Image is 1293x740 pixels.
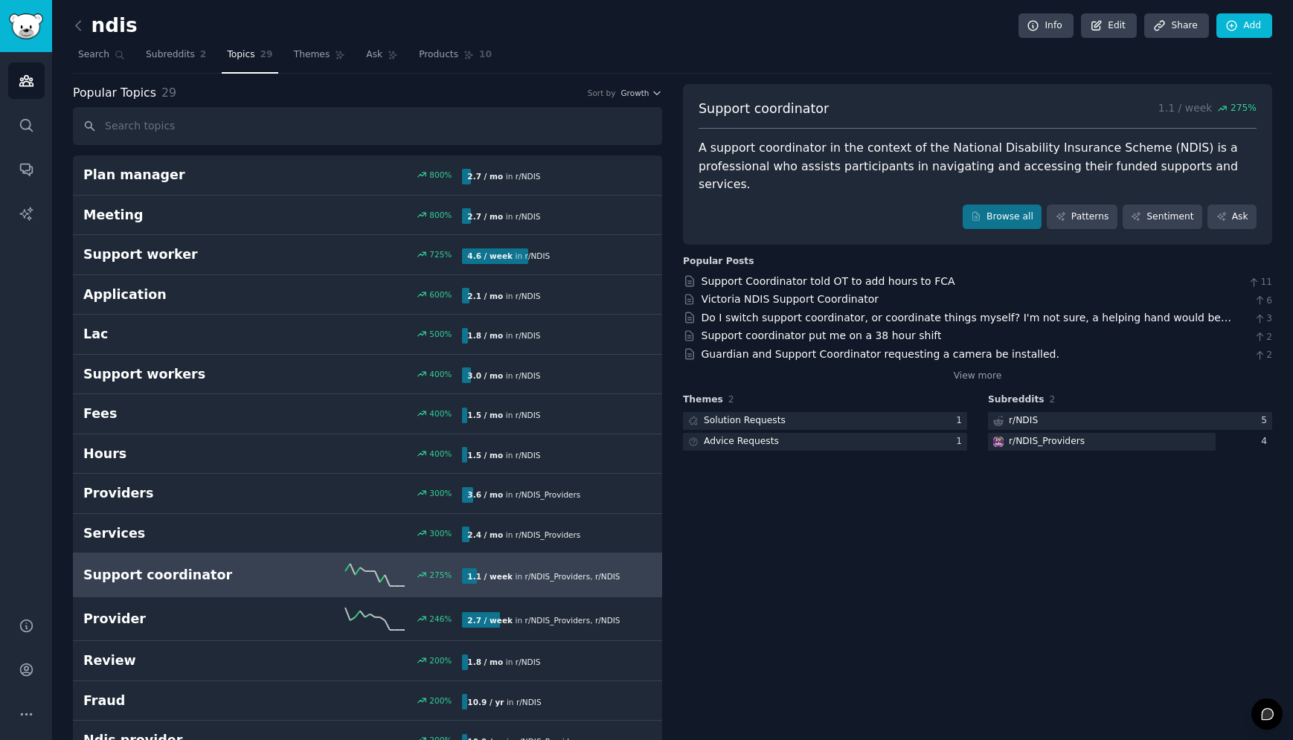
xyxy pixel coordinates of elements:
div: 500 % [429,329,452,339]
div: 400 % [429,408,452,419]
input: Search topics [73,107,662,145]
b: 2.4 / mo [467,530,503,539]
h2: Support worker [83,245,273,264]
a: Support coordinator275%1.1 / weekin r/NDIS_Providers,r/NDIS [73,553,662,597]
a: Application600%2.1 / moin r/NDIS [73,275,662,315]
span: r/ NDIS_Providers [516,490,581,499]
span: r/ NDIS_Providers [525,572,591,581]
div: 275 % [429,570,452,580]
a: Review200%1.8 / moin r/NDIS [73,641,662,681]
span: Subreddits [146,48,195,62]
span: Ask [366,48,382,62]
div: 200 % [429,655,452,666]
h2: Services [83,524,273,543]
div: 4 [1261,435,1272,448]
div: A support coordinator in the context of the National Disability Insurance Scheme (NDIS) is a prof... [699,139,1257,194]
div: in [462,568,625,584]
a: NDIS_Providersr/NDIS_Providers4 [988,433,1272,451]
a: Edit [1081,13,1137,39]
b: 1.8 / mo [467,657,503,666]
span: 6 [1254,295,1272,308]
img: NDIS_Providers [993,437,1004,447]
a: Services300%2.4 / moin r/NDIS_Providers [73,514,662,554]
span: Search [78,48,109,62]
a: Plan manager800%2.7 / moin r/NDIS [73,155,662,196]
a: Fees400%1.5 / moin r/NDIS [73,394,662,434]
h2: Review [83,651,273,670]
div: 200 % [429,695,452,706]
div: r/ NDIS [1009,414,1038,428]
a: Solution Requests1 [683,412,967,431]
span: 2 [1254,331,1272,344]
span: , [590,572,592,581]
h2: Fraud [83,692,273,710]
span: 29 [161,86,176,100]
div: Advice Requests [704,435,779,448]
a: Topics29 [222,43,277,74]
a: Providers300%3.6 / moin r/NDIS_Providers [73,474,662,514]
b: 2.7 / week [467,616,513,625]
span: r/ NDIS [516,172,541,181]
a: Info [1018,13,1074,39]
a: Ask [1207,205,1257,230]
span: 11 [1248,276,1272,289]
div: in [462,527,585,542]
span: r/ NDIS [516,451,541,460]
b: 2.7 / mo [467,212,503,221]
span: Subreddits [988,393,1045,407]
a: Products10 [414,43,497,74]
h2: Provider [83,610,273,628]
div: in [462,288,545,303]
a: Themes [289,43,351,74]
h2: Lac [83,325,273,344]
a: Search [73,43,130,74]
a: Support workers400%3.0 / moin r/NDIS [73,355,662,395]
a: Subreddits2 [141,43,211,74]
a: Add [1216,13,1272,39]
b: 3.6 / mo [467,490,503,499]
span: r/ NDIS [516,331,541,340]
span: Growth [620,88,649,98]
a: View more [954,370,1002,383]
a: Support coordinator put me on a 38 hour shift [702,329,942,341]
h2: Support workers [83,365,273,384]
h2: ndis [73,14,138,38]
a: Meeting800%2.7 / moin r/NDIS [73,196,662,236]
b: 3.0 / mo [467,371,503,380]
span: Support coordinator [699,100,829,118]
span: Topics [227,48,254,62]
h2: Providers [83,484,273,503]
span: 10 [479,48,492,62]
h2: Plan manager [83,166,273,184]
div: in [462,367,545,383]
span: 275 % [1231,102,1257,115]
span: r/ NDIS [516,371,541,380]
span: , [590,616,592,625]
span: 2 [728,394,734,405]
b: 2.1 / mo [467,292,503,300]
span: r/ NDIS [516,212,541,221]
span: 29 [260,48,273,62]
span: r/ NDIS [516,657,541,666]
b: 1.5 / mo [467,451,503,460]
h2: Fees [83,405,273,423]
h2: Hours [83,445,273,463]
span: Themes [683,393,723,407]
div: in [462,248,555,264]
div: 1 [956,435,967,448]
span: Popular Topics [73,84,156,103]
a: Browse all [963,205,1042,230]
span: r/ NDIS [595,572,620,581]
div: 5 [1261,414,1272,428]
div: in [462,328,545,344]
span: r/ NDIS [516,411,541,419]
a: Patterns [1047,205,1117,230]
div: 400 % [429,369,452,379]
div: Popular Posts [683,255,754,268]
a: Support worker725%4.6 / weekin r/NDIS [73,235,662,275]
button: Growth [620,88,662,98]
a: Share [1144,13,1208,39]
a: Fraud200%10.9 / yrin r/NDIS [73,681,662,721]
div: 600 % [429,289,452,300]
h2: Support coordinator [83,566,273,585]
